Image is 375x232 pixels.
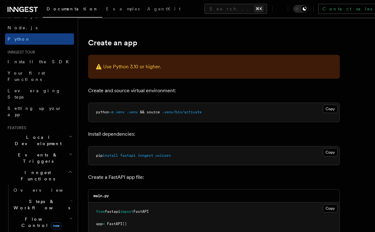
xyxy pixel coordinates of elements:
p: ⚠️ Use Python 3.10 or higher. [96,62,332,71]
span: Overview [14,188,78,193]
span: Inngest Functions [5,169,68,182]
span: Leveraging Steps [8,88,61,99]
button: Flow Controlnew [11,213,74,231]
span: Local Development [5,134,69,147]
button: Copy [323,148,338,156]
span: venv [116,110,125,114]
a: Setting up your app [5,103,74,120]
a: Documentation [43,2,102,18]
span: from [96,209,105,214]
button: Toggle dark mode [293,5,308,13]
a: Create an app [88,38,137,47]
span: AgentKit [147,6,181,11]
span: () [122,222,127,226]
span: .venv/bin/activate [162,110,202,114]
a: Examples [102,2,143,17]
span: import [120,209,133,214]
code: main.py [93,194,109,198]
span: app [96,222,103,226]
span: Node.js [8,25,37,30]
p: Create a FastAPI app file: [88,173,340,182]
span: uvicorn [155,153,171,158]
span: Documentation [47,6,98,11]
span: python [96,110,109,114]
button: Search...⌘K [204,4,267,14]
a: Leveraging Steps [5,85,74,103]
kbd: ⌘K [255,6,263,12]
span: .venv [127,110,138,114]
p: Install dependencies: [88,130,340,139]
span: && [140,110,144,114]
button: Inngest Functions [5,167,74,184]
span: Features [5,125,26,130]
span: pip [96,153,103,158]
span: = [103,222,105,226]
span: Examples [106,6,140,11]
a: Python [5,33,74,45]
p: Create and source virtual environment: [88,86,340,95]
span: Events & Triggers [5,152,69,164]
a: Your first Functions [5,67,74,85]
a: Node.js [5,22,74,33]
span: fastapi [105,209,120,214]
span: new [51,222,61,229]
span: install [103,153,118,158]
span: FastAPI [107,222,122,226]
span: Inngest tour [5,50,35,55]
span: Setting up your app [8,106,62,117]
span: FastAPI [133,209,149,214]
a: Overview [11,184,74,196]
span: inngest [138,153,153,158]
span: Steps & Workflows [11,198,70,211]
span: fastapi [120,153,136,158]
span: Flow Control [11,216,69,229]
button: Events & Triggers [5,149,74,167]
button: Steps & Workflows [11,196,74,213]
span: Install the SDK [8,59,73,64]
span: Python [8,37,31,42]
span: source [147,110,160,114]
button: Copy [323,204,338,212]
button: Copy [323,105,338,113]
span: Your first Functions [8,71,45,82]
span: -m [109,110,114,114]
button: Local Development [5,132,74,149]
a: Install the SDK [5,56,74,67]
a: AgentKit [143,2,184,17]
